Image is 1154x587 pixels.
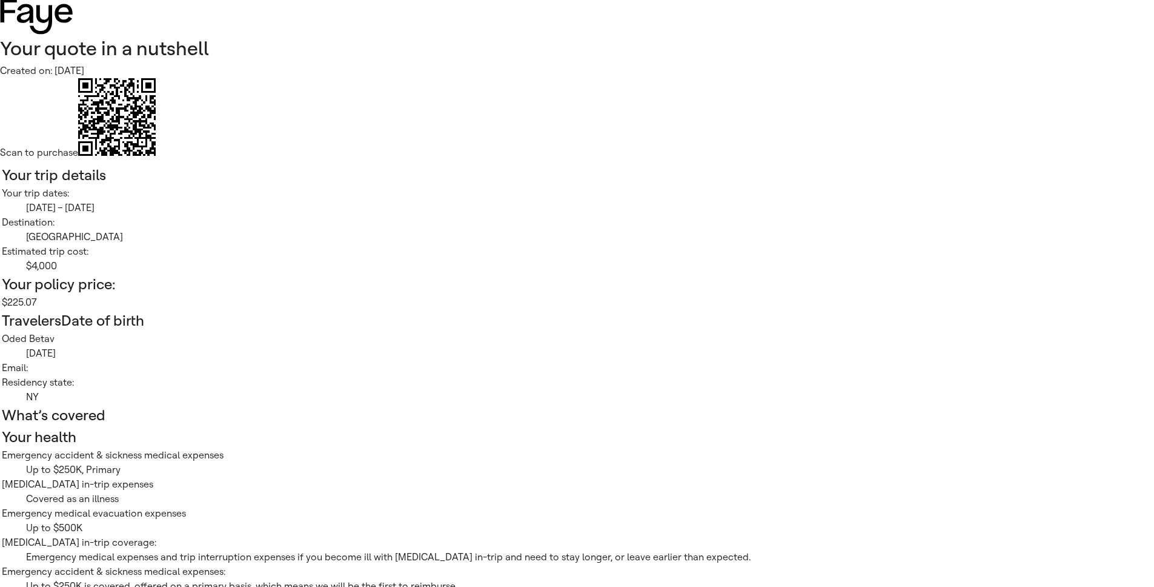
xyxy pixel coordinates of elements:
[2,426,1152,448] h2: Your health
[2,244,1152,259] dt: Estimated trip cost:
[2,295,1152,310] div: 225
[2,332,1152,346] dt: Oded Betav
[61,312,144,329] span: Date of birth
[26,390,1152,404] dd: NY
[2,477,1152,492] dt: [MEDICAL_DATA] in-trip expenses
[2,361,1152,375] dt: Email:
[26,230,1152,244] dd: [GEOGRAPHIC_DATA]
[26,492,1152,506] dd: Covered as an illness
[2,375,1152,390] dt: Residency state:
[2,297,7,308] span: $
[2,535,1152,550] dt: [MEDICAL_DATA] in-trip coverage:
[26,463,1152,477] dd: Up to $250K, Primary
[2,565,1152,579] dt: Emergency accident & sickness medical expenses:
[26,346,1152,361] dd: [DATE]
[2,404,1152,426] h2: What’s covered
[26,550,1152,565] dd: Emergency medical expenses and trip interruption expenses if you become ill with [MEDICAL_DATA] i...
[24,297,37,308] span: . 07
[2,273,1152,295] h2: Your policy price:
[2,310,1152,332] h2: Travelers
[26,259,1152,273] dd: $4,000
[2,186,1152,201] dt: Your trip dates:
[26,521,1152,535] dd: Up to $500K
[2,164,1152,186] h2: Your trip details
[2,506,1152,521] dt: Emergency medical evacuation expenses
[2,215,1152,230] dt: Destination:
[26,201,1152,215] dd: [DATE] – [DATE]
[2,448,1152,463] dt: Emergency accident & sickness medical expenses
